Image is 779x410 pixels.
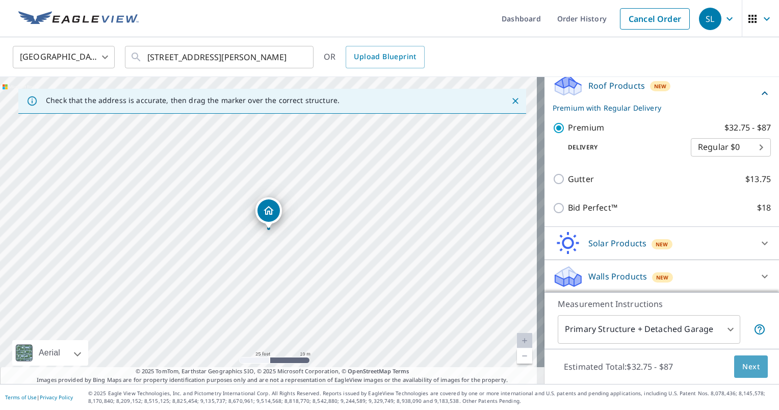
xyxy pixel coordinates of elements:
span: Upload Blueprint [354,50,416,63]
div: Primary Structure + Detached Garage [558,315,740,344]
span: New [656,240,668,248]
a: Current Level 20, Zoom In Disabled [517,333,532,348]
a: Current Level 20, Zoom Out [517,348,532,364]
p: Roof Products [588,80,645,92]
a: Upload Blueprint [346,46,424,68]
div: Dropped pin, building 1, Residential property, 24726 Valleylight Dr Katy, TX 77494 [255,197,282,229]
div: Walls ProductsNew [553,264,771,289]
img: EV Logo [18,11,139,27]
a: Privacy Policy [40,394,73,401]
div: [GEOGRAPHIC_DATA] [13,43,115,71]
p: | [5,394,73,400]
span: Next [742,361,760,373]
button: Next [734,355,768,378]
a: Terms [393,367,409,375]
button: Close [509,94,522,108]
span: New [656,273,669,281]
input: Search by address or latitude-longitude [147,43,293,71]
a: Cancel Order [620,8,690,30]
p: Premium with Regular Delivery [553,102,759,113]
div: Regular $0 [691,133,771,162]
p: $13.75 [745,173,771,186]
div: OR [324,46,425,68]
p: Gutter [568,173,594,186]
p: Bid Perfect™ [568,201,617,214]
span: Your report will include the primary structure and a detached garage if one exists. [754,323,766,336]
a: OpenStreetMap [348,367,391,375]
p: © 2025 Eagle View Technologies, Inc. and Pictometry International Corp. All Rights Reserved. Repo... [88,390,774,405]
div: SL [699,8,721,30]
p: Measurement Instructions [558,298,766,310]
p: Solar Products [588,237,646,249]
p: Estimated Total: $32.75 - $87 [556,355,681,378]
p: $18 [757,201,771,214]
div: Roof ProductsNewPremium with Regular Delivery [553,73,771,113]
p: Premium [568,121,604,134]
div: Solar ProductsNew [553,231,771,255]
div: Aerial [36,340,63,366]
p: $32.75 - $87 [724,121,771,134]
span: © 2025 TomTom, Earthstar Geographics SIO, © 2025 Microsoft Corporation, © [136,367,409,376]
p: Check that the address is accurate, then drag the marker over the correct structure. [46,96,340,105]
span: New [654,82,667,90]
div: Aerial [12,340,88,366]
p: Delivery [553,143,691,152]
p: Walls Products [588,270,647,283]
a: Terms of Use [5,394,37,401]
